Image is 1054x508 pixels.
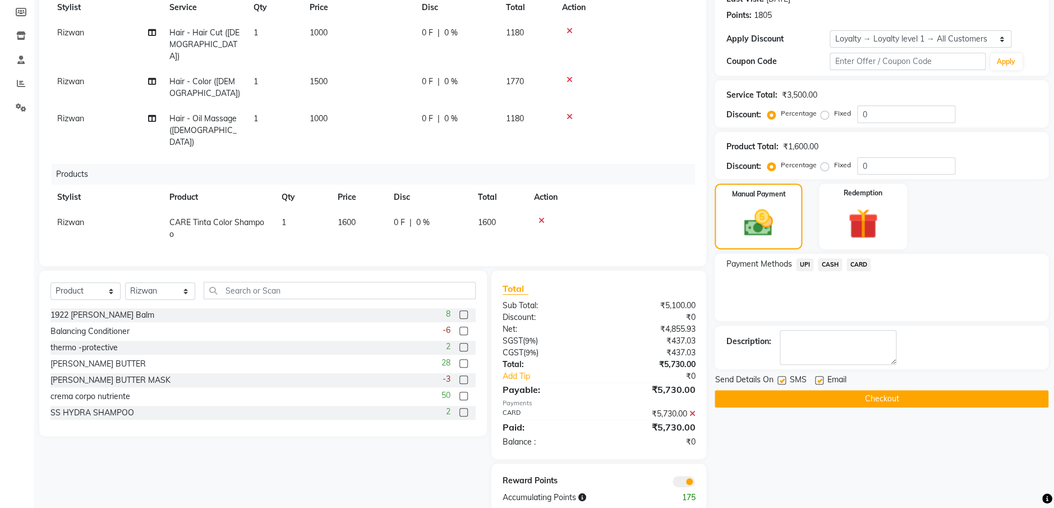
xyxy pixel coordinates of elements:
span: CGST [503,347,523,358]
div: ₹5,730.00 [599,420,704,434]
span: 1770 [506,76,524,86]
span: 1600 [338,217,356,227]
div: crema corpo nutriente [50,391,130,402]
label: Manual Payment [731,189,785,199]
div: ₹5,100.00 [599,300,704,312]
div: Discount: [726,109,761,121]
span: 1 [282,217,286,227]
span: SMS [789,374,806,388]
div: 1805 [753,10,771,21]
div: thermo -protective [50,342,118,354]
th: Action [527,185,695,210]
div: Discount: [494,312,599,323]
button: Apply [990,53,1022,70]
span: 0 % [444,76,458,88]
div: ₹0 [616,370,704,382]
div: Paid: [494,420,599,434]
span: 1000 [310,113,328,123]
span: 0 F [422,76,433,88]
span: Email [827,374,846,388]
span: 1180 [506,113,524,123]
span: Rizwan [57,217,84,227]
label: Percentage [780,108,816,118]
div: 1922 [PERSON_NAME] Balm [50,309,154,321]
div: ₹4,855.93 [599,323,704,335]
div: Discount: [726,161,761,172]
div: Product Total: [726,141,778,153]
span: -3 [443,373,450,385]
div: ₹3,500.00 [781,89,817,101]
span: 50 [441,390,450,401]
div: SS HYDRA SHAMPOO [50,407,134,419]
div: Reward Points [494,475,599,487]
div: ( ) [494,347,599,359]
div: ( ) [494,335,599,347]
span: 9% [526,348,536,357]
span: 0 % [444,27,458,39]
span: Payment Methods [726,258,791,270]
span: 1 [254,113,258,123]
th: Total [471,185,527,210]
div: Apply Discount [726,33,830,45]
span: 1 [254,28,258,38]
span: CASH [818,258,842,271]
span: | [409,217,412,228]
div: ₹1,600.00 [783,141,818,153]
th: Qty [275,185,331,210]
input: Enter Offer / Coupon Code [830,53,985,70]
input: Search or Scan [204,282,476,299]
div: [PERSON_NAME] BUTTER [50,358,146,370]
div: Accumulating Points [494,492,651,504]
div: Payable: [494,383,599,396]
div: [PERSON_NAME] BUTTER MASK [50,374,171,386]
div: ₹5,730.00 [599,408,704,420]
span: 1000 [310,28,328,38]
div: Products [52,164,703,185]
span: 9% [525,336,536,345]
th: Product [163,185,275,210]
div: ₹0 [599,436,704,448]
span: 0 F [394,217,405,228]
span: Hair - Oil Massage ([DEMOGRAPHIC_DATA]) [169,113,237,147]
label: Percentage [780,160,816,170]
span: 1500 [310,76,328,86]
span: Hair - Hair Cut ([DEMOGRAPHIC_DATA]) [169,28,240,61]
span: 0 F [422,27,433,39]
span: Rizwan [57,28,84,38]
div: Service Total: [726,89,777,101]
span: 1180 [506,28,524,38]
img: _gift.svg [839,205,887,242]
div: Points: [726,10,751,21]
span: CARD [846,258,871,271]
span: Total [503,283,528,295]
div: ₹437.03 [599,347,704,359]
span: | [438,27,440,39]
div: ₹0 [599,312,704,323]
label: Fixed [834,160,850,170]
span: 0 % [416,217,430,228]
span: 2 [446,406,450,418]
div: Balance : [494,436,599,448]
span: UPI [796,258,813,271]
th: Disc [387,185,471,210]
label: Redemption [844,188,882,198]
span: Rizwan [57,76,84,86]
span: CARE Tinta Color Shampoo [169,217,264,239]
div: Sub Total: [494,300,599,312]
span: -6 [443,324,450,336]
span: | [438,76,440,88]
button: Checkout [715,390,1048,408]
div: CARD [494,408,599,420]
span: 8 [446,308,450,320]
span: SGST [503,336,523,346]
div: Balancing Conditioner [50,326,130,337]
div: Net: [494,323,599,335]
div: ₹5,730.00 [599,383,704,396]
span: 1600 [478,217,496,227]
div: Payments [503,399,695,408]
span: 1 [254,76,258,86]
span: 0 % [444,113,458,125]
div: Coupon Code [726,56,830,67]
span: 28 [441,357,450,369]
span: 0 F [422,113,433,125]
